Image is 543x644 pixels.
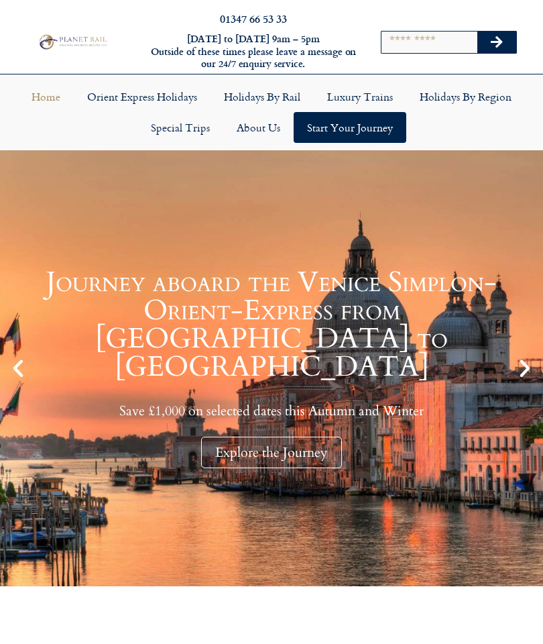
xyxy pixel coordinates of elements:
a: Orient Express Holidays [74,81,210,112]
a: Holidays by Rail [210,81,314,112]
button: Search [477,32,516,53]
a: Special Trips [137,112,223,143]
div: Previous slide [7,357,29,380]
h1: Journey aboard the Venice Simplon-Orient-Express from [GEOGRAPHIC_DATA] to [GEOGRAPHIC_DATA] [34,268,509,381]
a: Start your Journey [294,112,406,143]
a: About Us [223,112,294,143]
a: Holidays by Region [406,81,525,112]
a: 01347 66 53 33 [220,11,287,26]
nav: Menu [7,81,536,143]
p: Save £1,000 on selected dates this Autumn and Winter [34,402,509,419]
div: Explore the Journey [201,437,342,468]
img: Planet Rail Train Holidays Logo [36,33,109,51]
a: Luxury Trains [314,81,406,112]
a: Home [18,81,74,112]
h6: [DATE] to [DATE] 9am – 5pm Outside of these times please leave a message on our 24/7 enquiry serv... [148,33,359,70]
div: Next slide [514,357,536,380]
